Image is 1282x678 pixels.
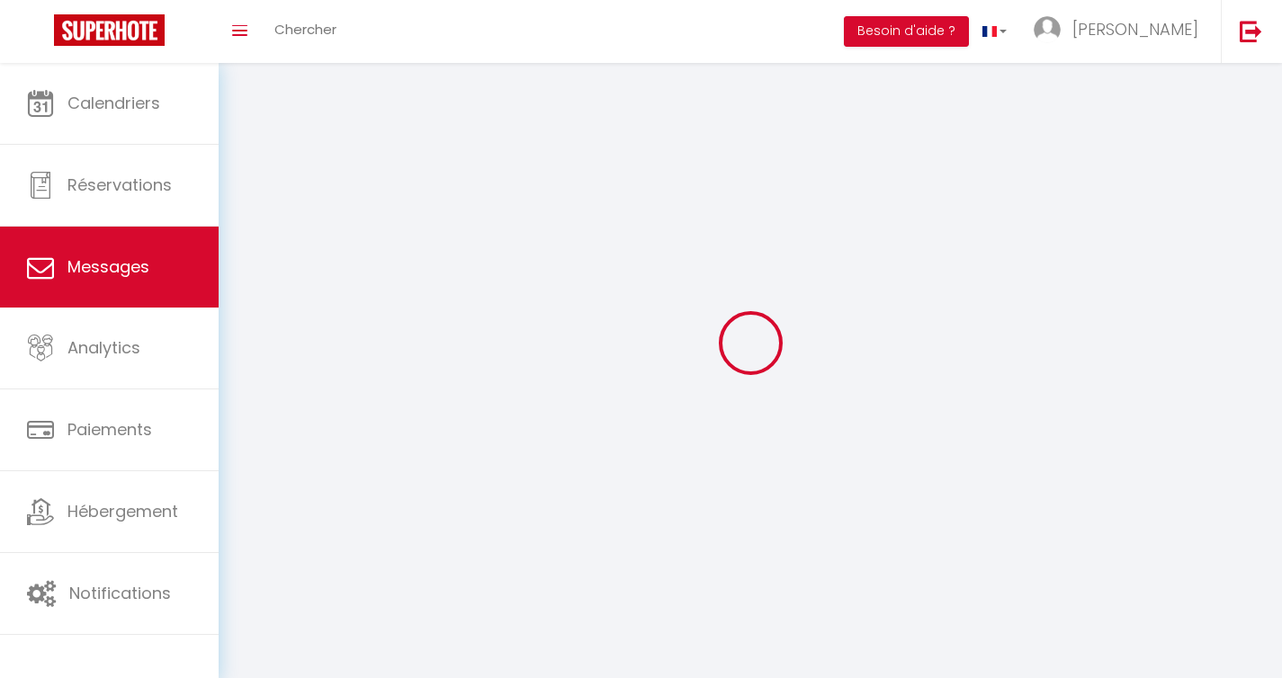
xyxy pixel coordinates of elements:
span: Calendriers [67,92,160,114]
img: ... [1034,16,1061,43]
span: Notifications [69,582,171,604]
span: Chercher [274,20,336,39]
span: Paiements [67,418,152,441]
span: Réservations [67,174,172,196]
span: Analytics [67,336,140,359]
span: [PERSON_NAME] [1072,18,1198,40]
button: Besoin d'aide ? [844,16,969,47]
span: Messages [67,255,149,278]
img: Super Booking [54,14,165,46]
span: Hébergement [67,500,178,522]
img: logout [1240,20,1262,42]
